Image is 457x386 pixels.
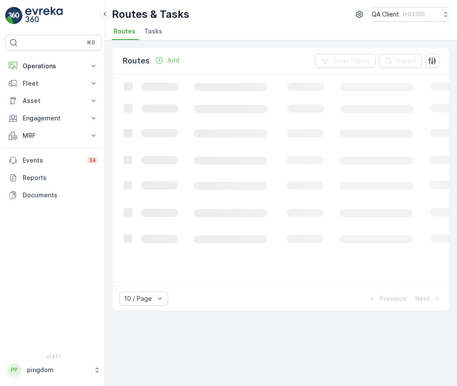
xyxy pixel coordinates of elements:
p: Routes [123,55,150,67]
a: Documents [5,186,101,204]
p: Reports [23,173,98,182]
button: Clear Filters [315,54,376,68]
p: Routes & Tasks [112,7,189,21]
p: Previous [380,294,407,303]
p: Export [397,57,417,65]
p: Clear Filters [333,57,370,65]
button: Next [414,293,443,304]
div: PP [7,363,21,377]
span: v 1.51.1 [5,354,101,359]
p: Operations [23,62,84,70]
a: Reports [5,169,101,186]
p: Next [415,294,430,303]
p: MRF [23,131,84,140]
button: Asset [5,92,101,110]
p: Documents [23,191,98,200]
button: Engagement [5,110,101,127]
p: ( +03:00 ) [403,11,425,18]
span: Routes [114,27,135,36]
button: Fleet [5,75,101,92]
button: Previous [366,293,407,304]
a: Events34 [5,152,101,169]
p: QA Client [372,10,399,19]
p: Fleet [23,79,84,88]
img: logo_light-DOdMpM7g.png [25,7,63,24]
p: Asset [23,96,84,105]
button: Add [151,55,183,66]
img: logo [5,7,23,24]
span: Tasks [144,27,162,36]
p: ⌘B [87,39,95,46]
p: pingdom [27,366,89,374]
button: MRF [5,127,101,144]
p: 34 [89,157,96,164]
button: Export [379,54,422,68]
button: PPpingdom [5,361,101,379]
p: Engagement [23,114,84,123]
button: Operations [5,57,101,75]
p: Events [23,156,82,165]
button: QA Client(+03:00) [372,7,450,22]
p: Add [167,56,179,65]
